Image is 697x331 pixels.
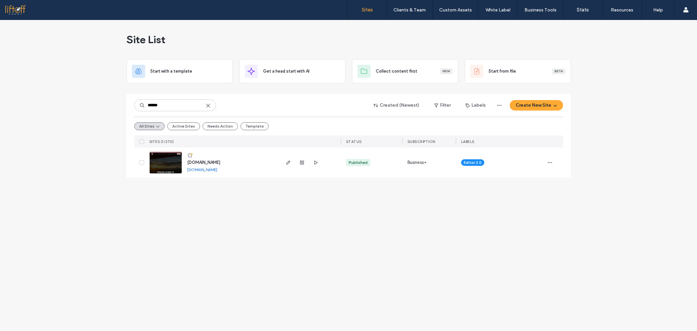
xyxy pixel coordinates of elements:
label: Clients & Team [393,7,426,13]
span: Editor 2.0 [464,160,482,165]
button: Template [241,122,269,130]
a: [DOMAIN_NAME] [187,167,217,172]
button: Labels [460,100,491,111]
label: White Label [486,7,510,13]
button: Created (Newest) [368,100,425,111]
span: Site List [126,33,165,46]
span: Collect content first [376,68,417,75]
span: SITES (1/270) [149,139,174,144]
label: Resources [611,7,633,13]
span: STATUS [346,139,362,144]
div: Get a head start with AI [239,59,345,83]
button: All Sites [134,122,165,130]
span: Start with a template [150,68,192,75]
div: Beta [552,68,565,74]
span: Get a head start with AI [263,68,309,75]
div: Collect content firstNew [352,59,458,83]
div: Start with a template [126,59,233,83]
label: Stats [577,7,589,13]
label: Sites [362,7,373,13]
span: LABELS [461,139,474,144]
div: Published [349,160,368,165]
label: Business Tools [524,7,556,13]
div: New [440,68,453,74]
button: Active Sites [167,122,200,130]
button: Create New Site [510,100,563,111]
div: Start from fileBeta [465,59,571,83]
span: Business+ [407,159,427,166]
button: Needs Action [203,122,238,130]
a: [DOMAIN_NAME] [187,160,220,165]
span: SUBSCRIPTION [407,139,435,144]
label: Help [653,7,663,13]
span: Start from file [489,68,516,75]
label: Custom Assets [439,7,472,13]
button: Filter [428,100,457,111]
